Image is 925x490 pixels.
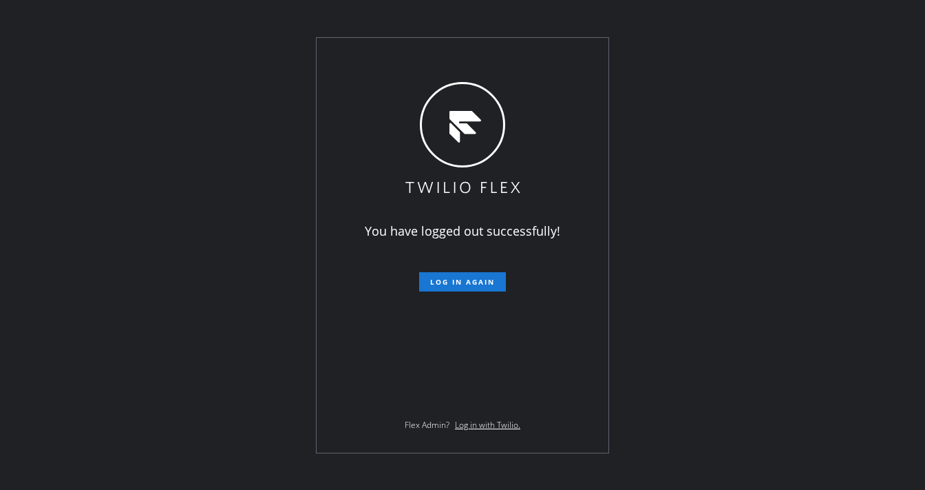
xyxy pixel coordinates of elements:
[419,272,506,292] button: Log in again
[430,277,495,287] span: Log in again
[455,419,520,431] a: Log in with Twilio.
[405,419,449,431] span: Flex Admin?
[365,223,560,239] span: You have logged out successfully!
